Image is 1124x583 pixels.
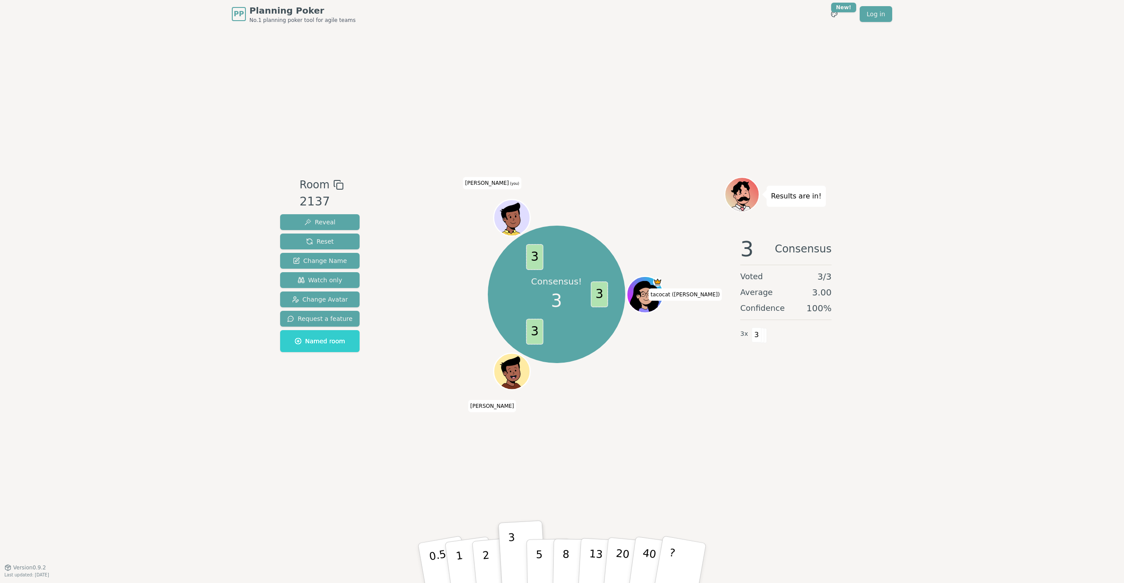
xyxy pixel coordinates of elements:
[280,311,360,327] button: Request a feature
[280,253,360,269] button: Change Name
[775,238,832,259] span: Consensus
[740,238,754,259] span: 3
[831,3,856,12] div: New!
[818,270,832,283] span: 3 / 3
[526,319,544,345] span: 3
[292,295,348,304] span: Change Avatar
[299,193,343,211] div: 2137
[293,256,347,265] span: Change Name
[495,201,529,235] button: Click to change your avatar
[4,572,49,577] span: Last updated: [DATE]
[280,214,360,230] button: Reveal
[298,276,342,284] span: Watch only
[740,329,748,339] span: 3 x
[860,6,892,22] a: Log in
[295,337,345,345] span: Named room
[280,272,360,288] button: Watch only
[304,218,335,227] span: Reveal
[280,330,360,352] button: Named room
[4,564,46,571] button: Version0.9.2
[509,182,519,186] span: (you)
[280,291,360,307] button: Change Avatar
[653,277,663,287] span: tacocat (Sarah M) is the host
[740,302,785,314] span: Confidence
[531,275,582,288] p: Consensus!
[463,177,521,189] span: Click to change your name
[752,327,762,342] span: 3
[299,177,329,193] span: Room
[468,400,516,412] span: Click to change your name
[232,4,356,24] a: PPPlanning PokerNo.1 planning poker tool for agile teams
[807,302,832,314] span: 100 %
[826,6,842,22] button: New!
[526,244,544,270] span: 3
[591,281,608,307] span: 3
[234,9,244,19] span: PP
[287,314,353,323] span: Request a feature
[771,190,821,202] p: Results are in!
[280,234,360,249] button: Reset
[740,286,773,299] span: Average
[306,237,334,246] span: Reset
[740,270,763,283] span: Voted
[249,4,356,17] span: Planning Poker
[648,288,722,301] span: Click to change your name
[13,564,46,571] span: Version 0.9.2
[812,286,832,299] span: 3.00
[249,17,356,24] span: No.1 planning poker tool for agile teams
[551,288,562,314] span: 3
[508,531,518,579] p: 3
